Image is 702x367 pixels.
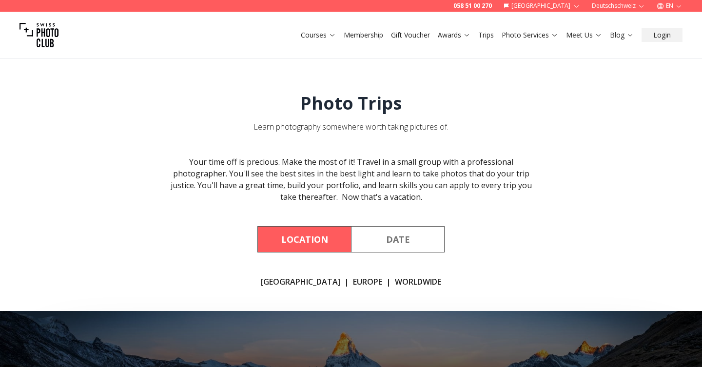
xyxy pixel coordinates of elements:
div: Your time off is precious. Make the most of it! Travel in a small group with a professional photo... [164,156,538,203]
a: Gift Voucher [391,30,430,40]
a: Awards [438,30,470,40]
a: Trips [478,30,494,40]
img: Swiss photo club [19,16,58,55]
h1: Photo Trips [300,94,402,113]
a: 058 51 00 270 [453,2,492,10]
button: Membership [340,28,387,42]
a: Blog [610,30,634,40]
button: By Location [257,226,351,252]
div: Learn photography somewhere worth taking pictures of. [253,121,448,133]
a: Meet Us [566,30,602,40]
a: Worldwide [395,276,441,288]
button: Trips [474,28,498,42]
div: Course filter [257,226,445,252]
button: Login [642,28,682,42]
button: Gift Voucher [387,28,434,42]
a: Photo Services [502,30,558,40]
button: Meet Us [562,28,606,42]
button: By Date [351,226,445,252]
div: | | [261,276,441,288]
a: Europe [353,276,382,288]
button: Awards [434,28,474,42]
a: [GEOGRAPHIC_DATA] [261,276,340,288]
a: Membership [344,30,383,40]
button: Photo Services [498,28,562,42]
a: Courses [301,30,336,40]
button: Courses [297,28,340,42]
button: Blog [606,28,638,42]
